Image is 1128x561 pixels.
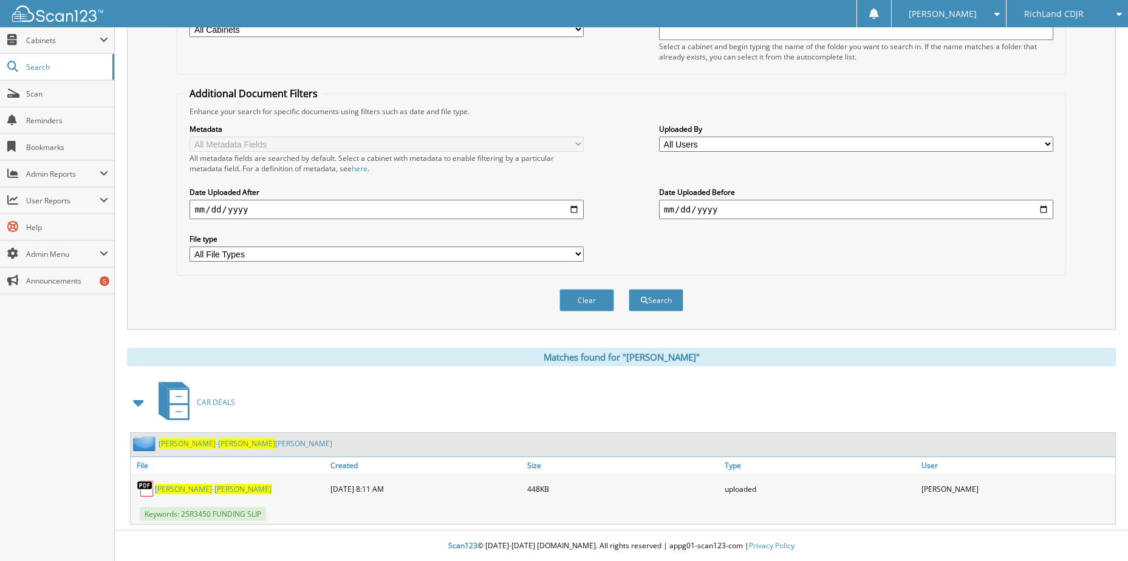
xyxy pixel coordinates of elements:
img: PDF.png [137,480,155,498]
a: Privacy Policy [749,540,795,551]
div: © [DATE]-[DATE] [DOMAIN_NAME]. All rights reserved | appg01-scan123-com | [115,531,1128,561]
input: start [190,200,584,219]
span: Cabinets [26,35,100,46]
div: All metadata fields are searched by default. Select a cabinet with metadata to enable filtering b... [190,153,584,174]
span: Admin Reports [26,169,100,179]
span: Admin Menu [26,249,100,259]
div: Matches found for "[PERSON_NAME]" [127,348,1116,366]
span: Keywords: 25R3450 FUNDING SLIP [140,507,266,521]
span: CAR DEALS [197,397,235,407]
span: Help [26,222,108,233]
a: Type [722,457,918,474]
span: RichLand CDJR [1024,10,1084,18]
span: Reminders [26,115,108,126]
span: [PERSON_NAME] [218,438,275,449]
label: Date Uploaded Before [659,187,1053,197]
label: Metadata [190,124,584,134]
button: Clear [559,289,614,311]
a: [PERSON_NAME]-[PERSON_NAME] [155,484,272,494]
a: Created [327,457,524,474]
span: [PERSON_NAME] [214,484,272,494]
a: here [352,163,367,174]
iframe: Chat Widget [1067,503,1128,561]
span: Bookmarks [26,142,108,152]
div: 5 [100,276,109,286]
span: [PERSON_NAME] [159,438,216,449]
img: scan123-logo-white.svg [12,5,103,22]
div: [PERSON_NAME] [918,477,1115,501]
legend: Additional Document Filters [183,87,324,100]
img: folder2.png [133,436,159,451]
span: Announcements [26,276,108,286]
a: [PERSON_NAME]-[PERSON_NAME][PERSON_NAME] [159,438,332,449]
div: [DATE] 8:11 AM [327,477,524,501]
div: Enhance your search for specific documents using filters such as date and file type. [183,106,1059,117]
span: Scan123 [448,540,477,551]
span: User Reports [26,195,100,206]
span: [PERSON_NAME] [909,10,977,18]
label: Uploaded By [659,124,1053,134]
label: Date Uploaded After [190,187,584,197]
span: Search [26,62,106,72]
span: [PERSON_NAME] [155,484,212,494]
span: Scan [26,89,108,99]
div: 448KB [524,477,721,501]
div: uploaded [722,477,918,501]
button: Search [629,289,683,311]
a: Size [524,457,721,474]
a: File [131,457,327,474]
div: Select a cabinet and begin typing the name of the folder you want to search in. If the name match... [659,41,1053,62]
a: User [918,457,1115,474]
label: File type [190,234,584,244]
input: end [659,200,1053,219]
a: CAR DEALS [151,378,235,426]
